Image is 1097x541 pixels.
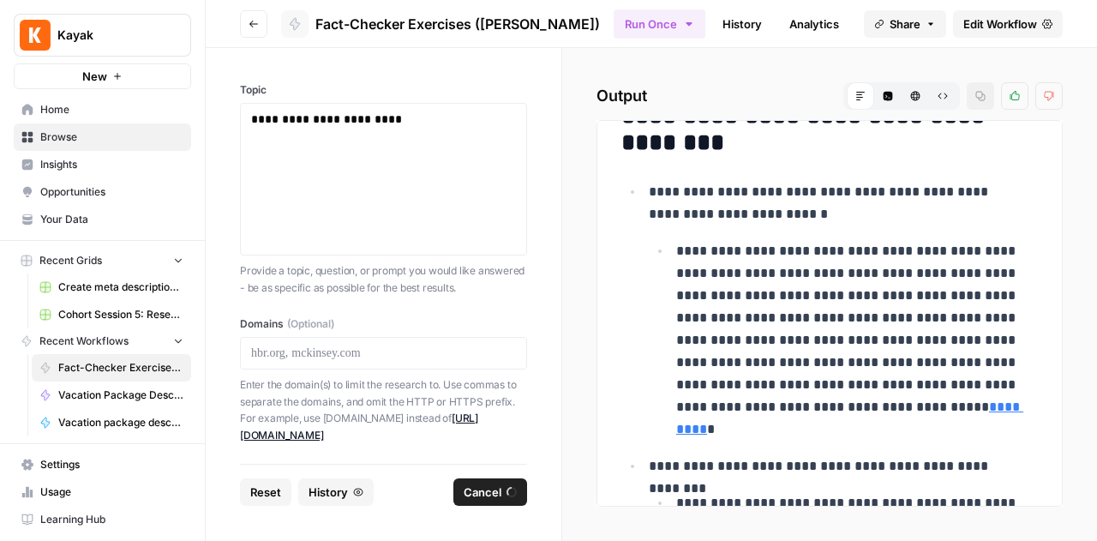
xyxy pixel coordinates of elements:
a: Settings [14,451,191,478]
span: Kayak [57,27,161,44]
span: Share [890,15,920,33]
span: Vacation Package Description Generator ([PERSON_NAME]) [58,388,183,403]
a: History [712,10,772,38]
span: New [82,68,107,85]
a: Opportunities [14,178,191,206]
button: Workspace: Kayak [14,14,191,57]
a: Your Data [14,206,191,233]
p: Enter the domain(s) to limit the research to. Use commas to separate the domains, and omit the HT... [240,376,527,443]
button: Recent Grids [14,248,191,274]
span: Learning Hub [40,512,183,527]
span: Opportunities [40,184,183,200]
span: Create meta description [Ola] Grid (1) [58,280,183,295]
span: Your Data [40,212,183,227]
button: Reset [240,478,291,506]
span: Reset [250,484,281,501]
span: Browse [40,129,183,145]
span: Cancel [464,484,501,501]
span: Settings [40,457,183,472]
p: Provide a topic, question, or prompt you would like answered - be as specific as possible for the... [240,262,527,296]
button: Run Once [614,9,705,39]
label: Topic [240,82,527,98]
label: Domains [240,316,527,332]
a: Edit Workflow [953,10,1063,38]
span: Cohort Session 5: Research (Anhelina) [58,307,183,322]
a: Vacation Package Description Generator ([PERSON_NAME]) [32,382,191,409]
a: Usage [14,478,191,506]
button: New [14,63,191,89]
button: History [298,478,374,506]
a: Fact-Checker Exercises ([PERSON_NAME]) [32,354,191,382]
span: Recent Workflows [39,334,129,349]
button: Recent Workflows [14,328,191,354]
span: Insights [40,157,183,172]
a: Analytics [779,10,849,38]
span: Usage [40,484,183,500]
span: Home [40,102,183,117]
a: [URL][DOMAIN_NAME] [240,412,478,442]
img: Kayak Logo [20,20,51,51]
span: Vacation package description generator [58,415,183,430]
a: Insights [14,151,191,178]
span: Edit Workflow [963,15,1037,33]
span: Fact-Checker Exercises ([PERSON_NAME]) [58,360,183,376]
a: Fact-Checker Exercises ([PERSON_NAME]) [281,10,600,38]
button: Share [864,10,946,38]
span: (Optional) [287,316,334,332]
a: Learning Hub [14,506,191,533]
a: Cohort Session 5: Research (Anhelina) [32,301,191,328]
a: Home [14,96,191,123]
a: Vacation package description generator [32,409,191,436]
span: History [309,484,348,501]
span: Recent Grids [39,253,102,268]
a: Create meta description [Ola] Grid (1) [32,274,191,301]
span: Fact-Checker Exercises ([PERSON_NAME]) [315,14,600,34]
a: Browse [14,123,191,151]
h2: Output [596,82,1063,110]
button: Cancel [453,478,527,506]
